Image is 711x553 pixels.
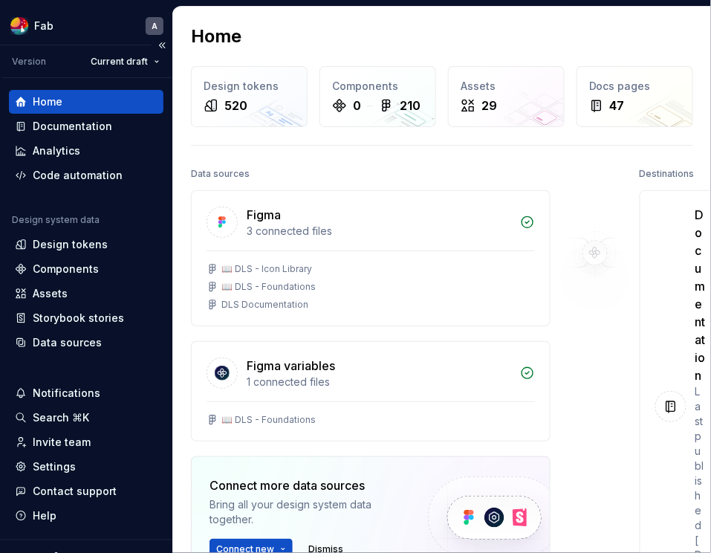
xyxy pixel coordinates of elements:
div: Connect more data sources [210,476,403,494]
a: Analytics [9,139,163,163]
div: Help [33,508,56,523]
div: Fab [34,19,53,33]
div: A [152,20,158,32]
div: Code automation [33,168,123,183]
div: 520 [224,97,247,114]
div: Components [332,79,423,94]
div: Figma variables [247,357,335,375]
div: Documentation [33,119,112,134]
button: Contact support [9,479,163,503]
div: Analytics [33,143,80,158]
div: Design tokens [33,237,108,252]
div: Data sources [33,335,102,350]
div: Documentation [695,206,706,384]
a: Home [9,90,163,114]
div: Components [33,262,99,276]
div: Version [12,56,46,68]
div: 0 [353,97,361,114]
a: Components [9,257,163,281]
a: Design tokens [9,233,163,256]
div: Home [33,94,62,109]
img: ec65babd-e488-45e8-ad6b-b86e4c748d03.png [10,17,28,35]
div: Design system data [12,214,100,226]
div: Figma [247,206,281,224]
a: Settings [9,455,163,479]
a: Storybook stories [9,306,163,330]
div: Storybook stories [33,311,124,326]
button: FabA [3,10,169,42]
a: Components0210 [319,66,436,127]
a: Figma variables1 connected files📖 DLS - Foundations [191,341,551,442]
a: Figma3 connected files📖 DLS - Icon Library📖 DLS - FoundationsDLS Documentation [191,190,551,326]
a: Code automation [9,164,163,187]
a: Assets29 [448,66,565,127]
div: Assets [33,286,68,301]
a: Documentation [9,114,163,138]
div: 📖 DLS - Icon Library [221,263,312,275]
div: Destinations [640,164,695,184]
button: Current draft [84,51,166,72]
div: 📖 DLS - Foundations [221,281,316,293]
div: Settings [33,459,76,474]
button: Collapse sidebar [152,35,172,56]
div: 📖 DLS - Foundations [221,414,316,426]
a: Assets [9,282,163,305]
button: Notifications [9,381,163,405]
div: 29 [481,97,497,114]
a: Invite team [9,430,163,454]
div: Search ⌘K [33,410,89,425]
div: 210 [400,97,421,114]
div: Data sources [191,164,250,184]
div: Assets [461,79,552,94]
button: Help [9,504,163,528]
span: Current draft [91,56,148,68]
div: Invite team [33,435,91,450]
div: Bring all your design system data together. [210,497,403,527]
h2: Home [191,25,241,48]
a: Docs pages47 [577,66,693,127]
div: 47 [610,97,625,114]
a: Design tokens520 [191,66,308,127]
div: Docs pages [589,79,681,94]
button: Search ⌘K [9,406,163,430]
div: Notifications [33,386,100,401]
div: Design tokens [204,79,295,94]
div: 3 connected files [247,224,511,239]
div: 1 connected files [247,375,511,389]
div: DLS Documentation [221,299,308,311]
div: Contact support [33,484,117,499]
a: Data sources [9,331,163,355]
